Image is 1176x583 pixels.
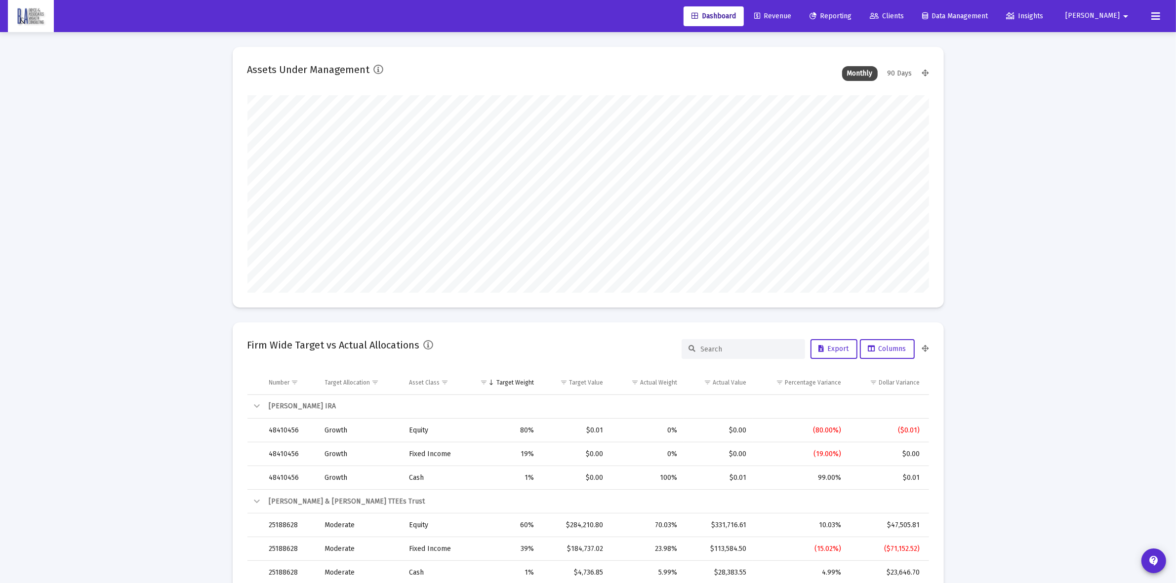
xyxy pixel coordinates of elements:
[883,66,917,81] div: 90 Days
[496,379,534,387] div: Target Weight
[269,497,920,506] div: [PERSON_NAME] & [PERSON_NAME] TTEEs Trust
[704,379,711,386] span: Show filter options for column 'Actual Value'
[262,371,318,394] td: Column Number
[1120,6,1132,26] mat-icon: arrow_drop_down
[617,520,677,530] div: 70.03%
[819,345,849,353] span: Export
[318,371,402,394] td: Column Target Allocation
[291,379,299,386] span: Show filter options for column 'Number'
[480,379,487,386] span: Show filter options for column 'Target Weight'
[409,379,440,387] div: Asset Class
[684,371,754,394] td: Column Actual Value
[402,419,467,442] td: Equity
[560,379,568,386] span: Show filter options for column 'Target Value'
[631,379,639,386] span: Show filter options for column 'Actual Weight'
[262,442,318,466] td: 48410456
[760,473,841,483] div: 99.00%
[879,379,920,387] div: Dollar Variance
[318,513,402,537] td: Moderate
[868,345,906,353] span: Columns
[262,466,318,490] td: 48410456
[548,449,603,459] div: $0.00
[753,371,848,394] td: Column Percentage Variance
[746,6,799,26] a: Revenue
[474,473,534,483] div: 1%
[691,449,747,459] div: $0.00
[247,395,262,419] td: Collapse
[811,339,857,359] button: Export
[474,426,534,435] div: 80%
[1054,6,1143,26] button: [PERSON_NAME]
[548,568,603,578] div: $4,736.85
[548,544,603,554] div: $184,737.02
[372,379,379,386] span: Show filter options for column 'Target Allocation'
[318,442,402,466] td: Growth
[247,337,420,353] h2: Firm Wide Target vs Actual Allocations
[617,473,677,483] div: 100%
[548,520,603,530] div: $284,210.80
[247,62,370,78] h2: Assets Under Management
[15,6,46,26] img: Dashboard
[541,371,610,394] td: Column Target Value
[262,419,318,442] td: 48410456
[569,379,603,387] div: Target Value
[802,6,859,26] a: Reporting
[776,379,783,386] span: Show filter options for column 'Percentage Variance'
[855,544,920,554] div: ($71,152.52)
[691,544,747,554] div: $113,584.50
[474,544,534,554] div: 39%
[474,568,534,578] div: 1%
[269,401,920,411] div: [PERSON_NAME] IRA
[760,568,841,578] div: 4.99%
[474,520,534,530] div: 60%
[247,490,262,513] td: Collapse
[610,371,684,394] td: Column Actual Weight
[318,537,402,561] td: Moderate
[402,466,467,490] td: Cash
[855,449,920,459] div: $0.00
[855,426,920,435] div: ($0.01)
[1148,555,1160,567] mat-icon: contact_support
[402,371,467,394] td: Column Asset Class
[269,379,290,387] div: Number
[691,473,747,483] div: $0.01
[848,371,929,394] td: Column Dollar Variance
[402,442,467,466] td: Fixed Income
[441,379,448,386] span: Show filter options for column 'Asset Class'
[548,426,603,435] div: $0.01
[855,568,920,578] div: $23,646.70
[548,473,603,483] div: $0.00
[760,426,841,435] div: (80.00%)
[785,379,841,387] div: Percentage Variance
[862,6,912,26] a: Clients
[691,568,747,578] div: $28,383.55
[691,12,736,20] span: Dashboard
[760,520,841,530] div: 10.03%
[842,66,878,81] div: Monthly
[617,544,677,554] div: 23.98%
[1006,12,1043,20] span: Insights
[860,339,915,359] button: Columns
[701,345,798,353] input: Search
[325,379,370,387] div: Target Allocation
[998,6,1051,26] a: Insights
[760,544,841,554] div: (15.02%)
[754,12,791,20] span: Revenue
[870,12,904,20] span: Clients
[467,371,541,394] td: Column Target Weight
[640,379,677,387] div: Actual Weight
[402,537,467,561] td: Fixed Income
[318,419,402,442] td: Growth
[713,379,746,387] div: Actual Value
[402,513,467,537] td: Equity
[262,537,318,561] td: 25188628
[760,449,841,459] div: (19.00%)
[870,379,878,386] span: Show filter options for column 'Dollar Variance'
[691,426,747,435] div: $0.00
[810,12,852,20] span: Reporting
[914,6,996,26] a: Data Management
[474,449,534,459] div: 19%
[1065,12,1120,20] span: [PERSON_NAME]
[318,466,402,490] td: Growth
[922,12,988,20] span: Data Management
